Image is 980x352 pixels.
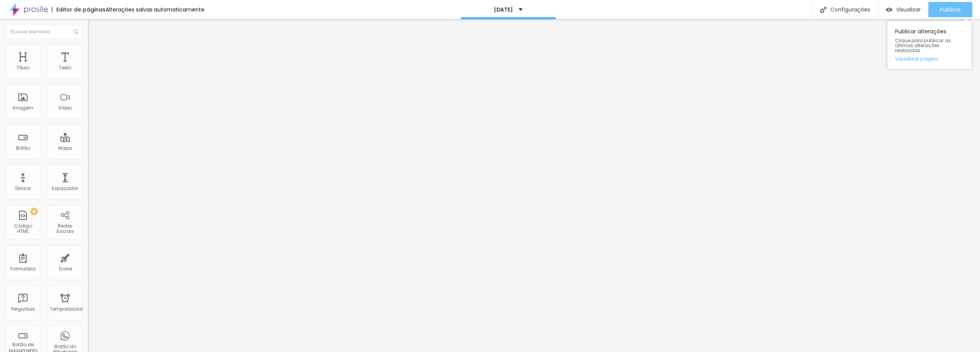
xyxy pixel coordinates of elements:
[52,185,78,192] font: Espaçador
[820,7,826,13] img: Ícone
[895,28,946,35] font: Publicar alterações
[11,306,35,312] font: Perguntas
[895,56,964,61] a: Visualizar página
[6,25,82,39] input: Buscar elemento
[928,2,972,17] button: Publicar
[886,7,892,13] img: view-1.svg
[896,6,921,13] font: Visualizar
[494,6,513,13] font: [DATE]
[830,6,870,13] font: Configurações
[878,2,928,17] button: Visualizar
[59,64,71,71] font: Texto
[895,37,951,54] font: Clique para publicar as últimas alterações realizadas
[59,265,72,272] font: Ícone
[56,223,74,234] font: Redes Sociais
[56,6,106,13] font: Editor de páginas
[88,19,980,352] iframe: Editor
[16,64,29,71] font: Título
[940,6,961,13] font: Publicar
[58,145,72,151] font: Mapa
[10,265,36,272] font: Formulário
[106,6,204,13] font: Alterações salvas automaticamente
[58,105,72,111] font: Vídeo
[14,223,32,234] font: Código HTML
[13,105,33,111] font: Imagem
[16,145,30,151] font: Botão
[15,185,31,192] font: Divisor
[73,29,78,34] img: Ícone
[50,306,83,312] font: Temporizador
[895,55,938,62] font: Visualizar página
